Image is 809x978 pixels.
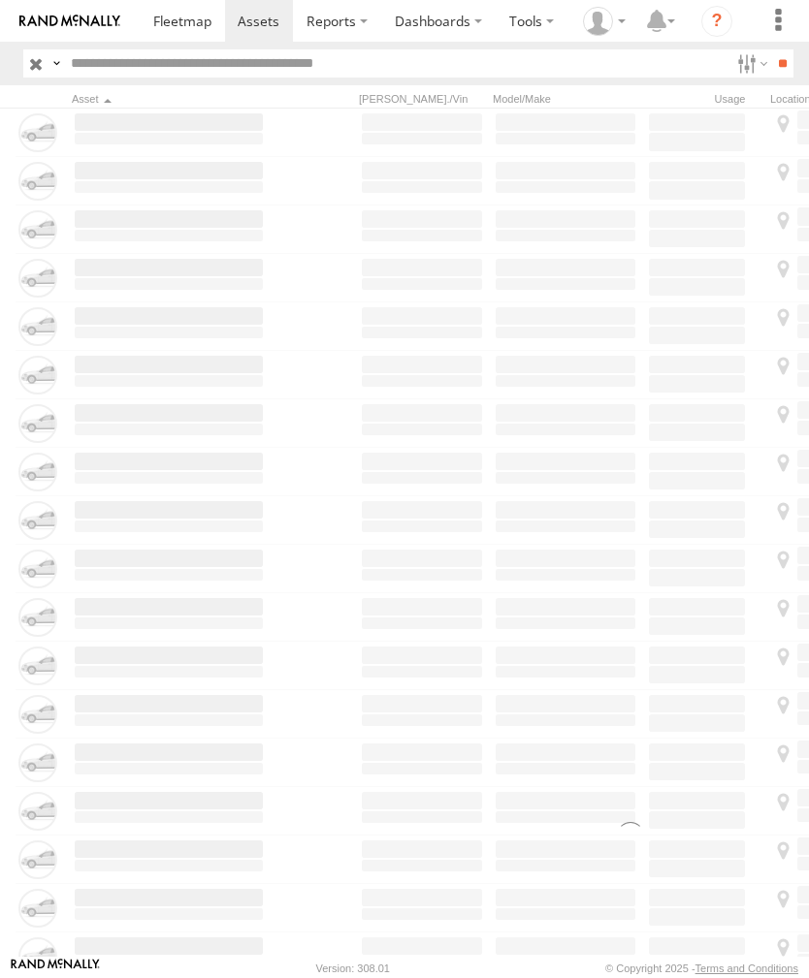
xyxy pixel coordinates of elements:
div: Usage [646,92,762,106]
div: David Littlefield [576,7,632,36]
div: © Copyright 2025 - [605,962,798,974]
div: Click to Sort [72,92,266,106]
div: [PERSON_NAME]./Vin [359,92,485,106]
img: rand-logo.svg [19,15,120,28]
div: Model/Make [493,92,638,106]
label: Search Filter Options [729,49,771,78]
div: Version: 308.01 [316,962,390,974]
a: Visit our Website [11,959,100,978]
label: Search Query [49,49,64,78]
a: Terms and Conditions [696,962,798,974]
i: ? [701,6,732,37]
